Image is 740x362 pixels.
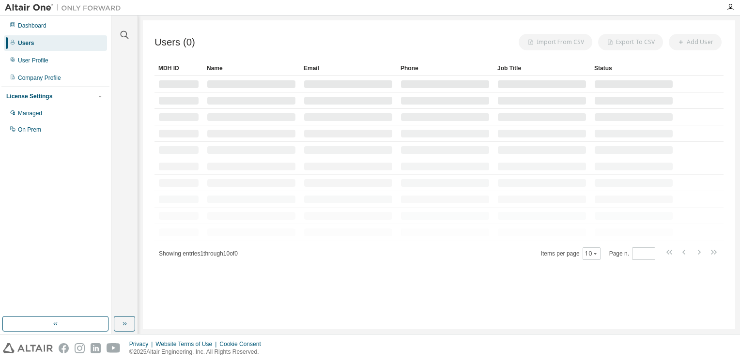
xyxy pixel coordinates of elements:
div: MDH ID [158,60,199,76]
div: Managed [18,109,42,117]
img: altair_logo.svg [3,343,53,353]
button: Add User [669,34,722,50]
div: Cookie Consent [219,340,266,348]
div: User Profile [18,57,48,64]
img: youtube.svg [107,343,121,353]
button: 10 [585,250,598,257]
span: Users (0) [154,37,195,48]
span: Showing entries 1 through 10 of 0 [159,250,238,257]
div: Job Title [497,60,586,76]
span: Page n. [609,247,655,260]
div: Status [594,60,673,76]
button: Import From CSV [519,34,592,50]
div: Website Terms of Use [155,340,219,348]
img: linkedin.svg [91,343,101,353]
div: Email [304,60,393,76]
div: On Prem [18,126,41,134]
span: Items per page [541,247,601,260]
div: License Settings [6,92,52,100]
div: Privacy [129,340,155,348]
div: Company Profile [18,74,61,82]
div: Users [18,39,34,47]
p: © 2025 Altair Engineering, Inc. All Rights Reserved. [129,348,267,356]
div: Phone [401,60,490,76]
button: Export To CSV [598,34,663,50]
div: Dashboard [18,22,46,30]
img: instagram.svg [75,343,85,353]
img: facebook.svg [59,343,69,353]
img: Altair One [5,3,126,13]
div: Name [207,60,296,76]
